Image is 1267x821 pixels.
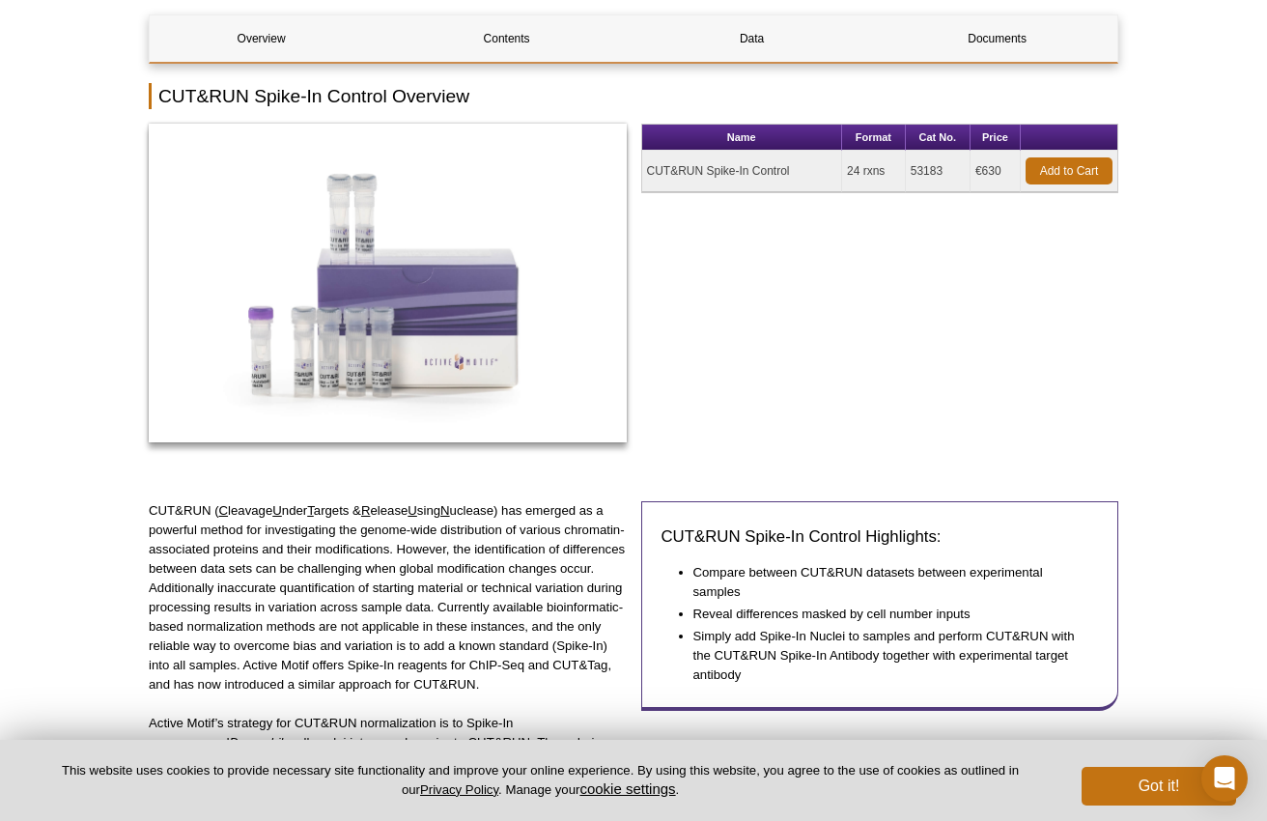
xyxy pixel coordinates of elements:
[150,15,373,62] a: Overview
[640,15,863,62] a: Data
[219,503,229,518] u: C
[395,15,618,62] a: Contents
[693,605,1080,624] li: Reveal differences masked by cell number inputs
[842,125,906,151] th: Format
[906,151,971,192] td: 53183
[693,563,1080,602] li: Compare between CUT&RUN datasets between experimental samples
[971,125,1021,151] th: Price
[149,124,627,442] img: CUT&RUN Spike-In Control Kit
[642,151,843,192] td: CUT&RUN Spike-In Control
[579,780,675,797] button: cookie settings
[662,525,1099,549] h3: CUT&RUN Spike-In Control Highlights:
[1201,755,1248,802] div: Open Intercom Messenger
[842,151,906,192] td: 24 rxns
[307,503,314,518] u: T
[693,627,1080,685] li: Simply add Spike-In Nuclei to samples and perform CUT&RUN with the CUT&RUN Spike-In Antibody toge...
[230,735,291,750] em: Drosophila
[1026,157,1112,184] a: Add to Cart
[149,83,1118,109] h2: CUT&RUN Spike-In Control Overview
[971,151,1021,192] td: €630
[361,503,371,518] u: R
[642,125,843,151] th: Name
[440,503,450,518] u: N
[420,782,498,797] a: Privacy Policy
[1082,767,1236,806] button: Got it!
[408,503,417,518] u: U
[272,503,282,518] u: U
[149,501,627,694] p: CUT&RUN ( leavage nder argets & elease sing uclease) has emerged as a powerful method for investi...
[31,762,1050,799] p: This website uses cookies to provide necessary site functionality and improve your online experie...
[906,125,971,151] th: Cat No.
[886,15,1109,62] a: Documents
